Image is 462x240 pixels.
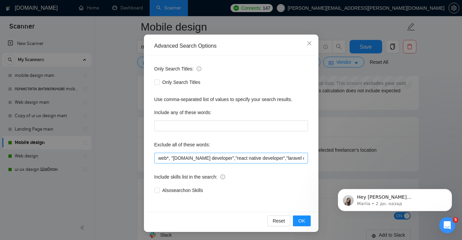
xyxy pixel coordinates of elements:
[293,215,310,226] button: OK
[300,35,318,53] button: Close
[160,187,206,194] span: Also search on Skills
[154,107,211,118] label: Include any of these words:
[154,65,201,73] span: Only Search Titles:
[298,217,305,225] span: OK
[197,66,201,71] span: info-circle
[154,173,225,181] span: Include skills list in the search:
[328,175,462,222] iframe: Intercom notifications сообщение
[273,217,285,225] span: Reset
[160,79,203,86] span: Only Search Titles
[439,217,455,233] iframe: Intercom live chat
[154,139,210,150] label: Exclude all of these words:
[220,175,225,179] span: info-circle
[154,96,308,103] div: Use comma-separated list of values to specify your search results.
[307,41,312,46] span: close
[154,42,308,50] div: Advanced Search Options
[267,215,291,226] button: Reset
[453,217,458,223] span: 5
